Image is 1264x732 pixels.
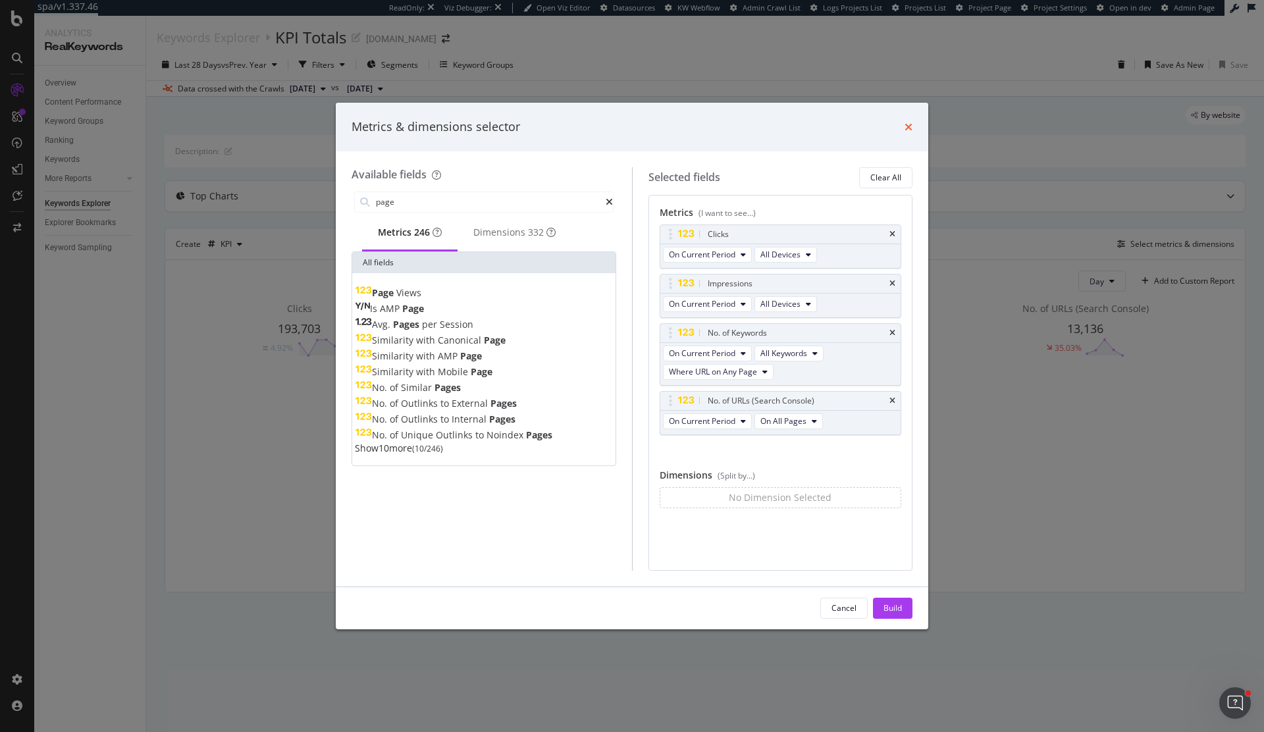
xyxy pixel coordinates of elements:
span: per [422,318,440,330]
span: On Current Period [669,348,735,359]
button: On Current Period [663,413,752,429]
span: External [452,397,490,409]
div: No. of URLs (Search Console)timesOn Current PeriodOn All Pages [660,391,902,435]
span: On Current Period [669,298,735,309]
div: Cancel [831,602,856,614]
div: modal [336,103,928,629]
span: of [390,381,401,394]
span: All Devices [760,249,801,260]
span: Pages [490,397,517,409]
div: No Dimension Selected [729,491,831,504]
button: Cancel [820,598,868,619]
span: Pages [434,381,461,394]
span: Outlinks [436,429,475,441]
button: All Devices [754,296,817,312]
span: Page [372,286,396,299]
div: brand label [528,226,544,239]
span: Internal [452,413,489,425]
span: with [416,334,438,346]
div: times [889,230,895,238]
div: times [889,329,895,337]
div: Metrics [660,206,902,224]
span: All Keywords [760,348,807,359]
span: Canonical [438,334,484,346]
span: Unique [401,429,436,441]
span: of [390,397,401,409]
span: Similarity [372,334,416,346]
button: All Keywords [754,346,824,361]
span: On All Pages [760,415,806,427]
span: to [440,397,452,409]
span: On Current Period [669,415,735,427]
span: Page [471,365,492,378]
span: Outlinks [401,397,440,409]
div: No. of KeywordstimesOn Current PeriodAll KeywordsWhere URL on Any Page [660,323,902,386]
input: Search by field name [375,192,606,212]
span: Similar [401,381,434,394]
span: Is [370,302,380,315]
span: with [416,350,438,362]
span: Page [484,334,506,346]
div: times [905,118,912,136]
div: times [889,397,895,405]
div: ClickstimesOn Current PeriodAll Devices [660,224,902,269]
div: times [889,280,895,288]
button: On Current Period [663,247,752,263]
button: Clear All [859,167,912,188]
span: Page [460,350,482,362]
button: On Current Period [663,346,752,361]
div: (I want to see...) [698,207,756,219]
div: Dimensions [660,469,902,487]
span: Mobile [438,365,471,378]
div: Metrics & dimensions selector [352,118,520,136]
span: No. [372,381,390,394]
div: Dimensions [473,226,556,239]
span: of [390,413,401,425]
div: All fields [352,252,616,273]
span: Similarity [372,365,416,378]
button: On Current Period [663,296,752,312]
button: All Devices [754,247,817,263]
span: AMP [438,350,460,362]
span: 246 [414,226,430,238]
div: Impressions [708,277,752,290]
span: ( 10 / 246 ) [412,443,443,454]
iframe: Intercom live chat [1219,687,1251,719]
span: to [475,429,487,441]
span: Pages [489,413,515,425]
span: Similarity [372,350,416,362]
span: to [440,413,452,425]
span: Pages [526,429,552,441]
div: ImpressionstimesOn Current PeriodAll Devices [660,274,902,318]
div: Metrics [378,226,442,239]
div: No. of URLs (Search Console) [708,394,814,407]
span: No. [372,413,390,425]
div: Clicks [708,228,729,241]
span: No. [372,397,390,409]
span: Avg. [372,318,393,330]
span: Page [402,302,424,315]
span: AMP [380,302,402,315]
span: 332 [528,226,544,238]
span: Show 10 more [355,442,412,454]
span: with [416,365,438,378]
div: (Split by...) [718,470,755,481]
span: Outlinks [401,413,440,425]
span: Where URL on Any Page [669,366,757,377]
div: Selected fields [648,170,720,185]
span: Session [440,318,473,330]
button: Build [873,598,912,619]
button: Where URL on Any Page [663,364,774,380]
span: Noindex [487,429,526,441]
div: Clear All [870,172,901,183]
div: No. of Keywords [708,327,767,340]
span: On Current Period [669,249,735,260]
span: Views [396,286,421,299]
span: No. [372,429,390,441]
span: Pages [393,318,422,330]
div: Available fields [352,167,427,182]
span: of [390,429,401,441]
div: Build [883,602,902,614]
span: All Devices [760,298,801,309]
div: brand label [414,226,430,239]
